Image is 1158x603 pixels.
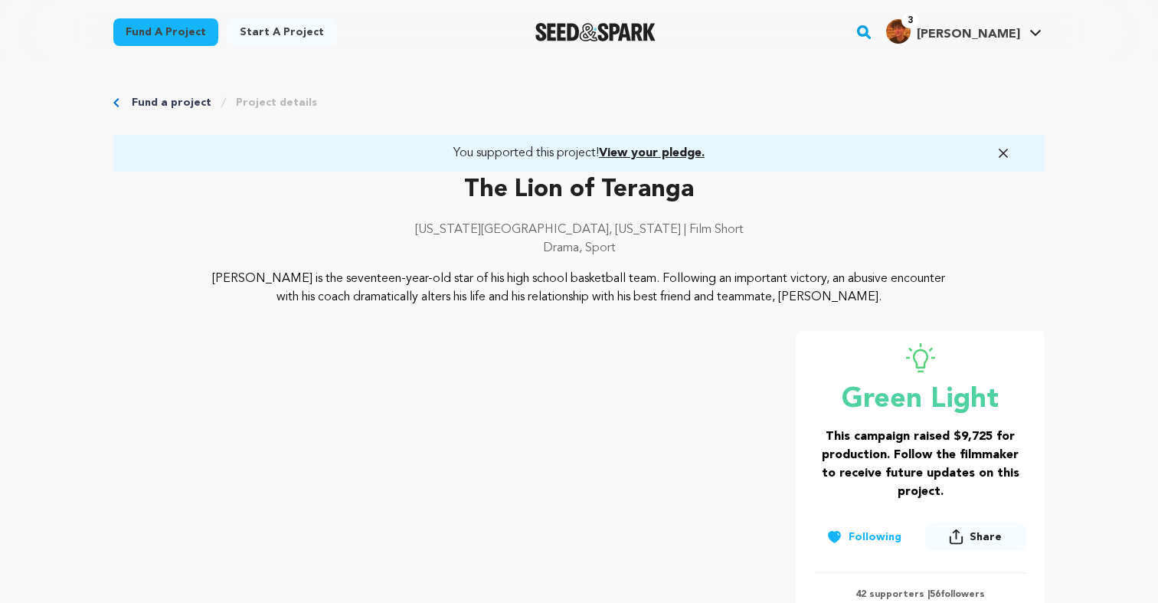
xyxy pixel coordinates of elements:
p: [PERSON_NAME] is the seventeen-year-old star of his high school basketball team. Following an imp... [207,270,952,306]
span: Marcus Q.'s Profile [883,16,1045,48]
button: Following [814,523,914,551]
a: Seed&Spark Homepage [535,23,656,41]
a: You supported this project!View your pledge. [132,144,1026,162]
p: 42 supporters | followers [814,588,1026,601]
h3: This campaign raised $9,725 for production. Follow the filmmaker to receive future updates on thi... [814,428,1026,501]
span: 56 [930,590,940,599]
p: [US_STATE][GEOGRAPHIC_DATA], [US_STATE] | Film Short [113,221,1045,239]
div: Marcus Q.'s Profile [886,19,1020,44]
span: 3 [901,13,919,28]
a: Project details [236,95,317,110]
img: Seed&Spark Logo Dark Mode [535,23,656,41]
span: [PERSON_NAME] [917,28,1020,41]
span: View your pledge. [599,147,705,159]
a: Fund a project [113,18,218,46]
a: Marcus Q.'s Profile [883,16,1045,44]
a: Start a project [227,18,336,46]
span: Share [970,529,1002,545]
div: Breadcrumb [113,95,1045,110]
a: Fund a project [132,95,211,110]
p: Drama, Sport [113,239,1045,257]
span: Share [925,523,1026,557]
img: ddda52db9ec4cfcd.jpg [886,19,911,44]
button: Share [925,523,1026,551]
p: Green Light [814,385,1026,415]
p: The Lion of Teranga [113,172,1045,208]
